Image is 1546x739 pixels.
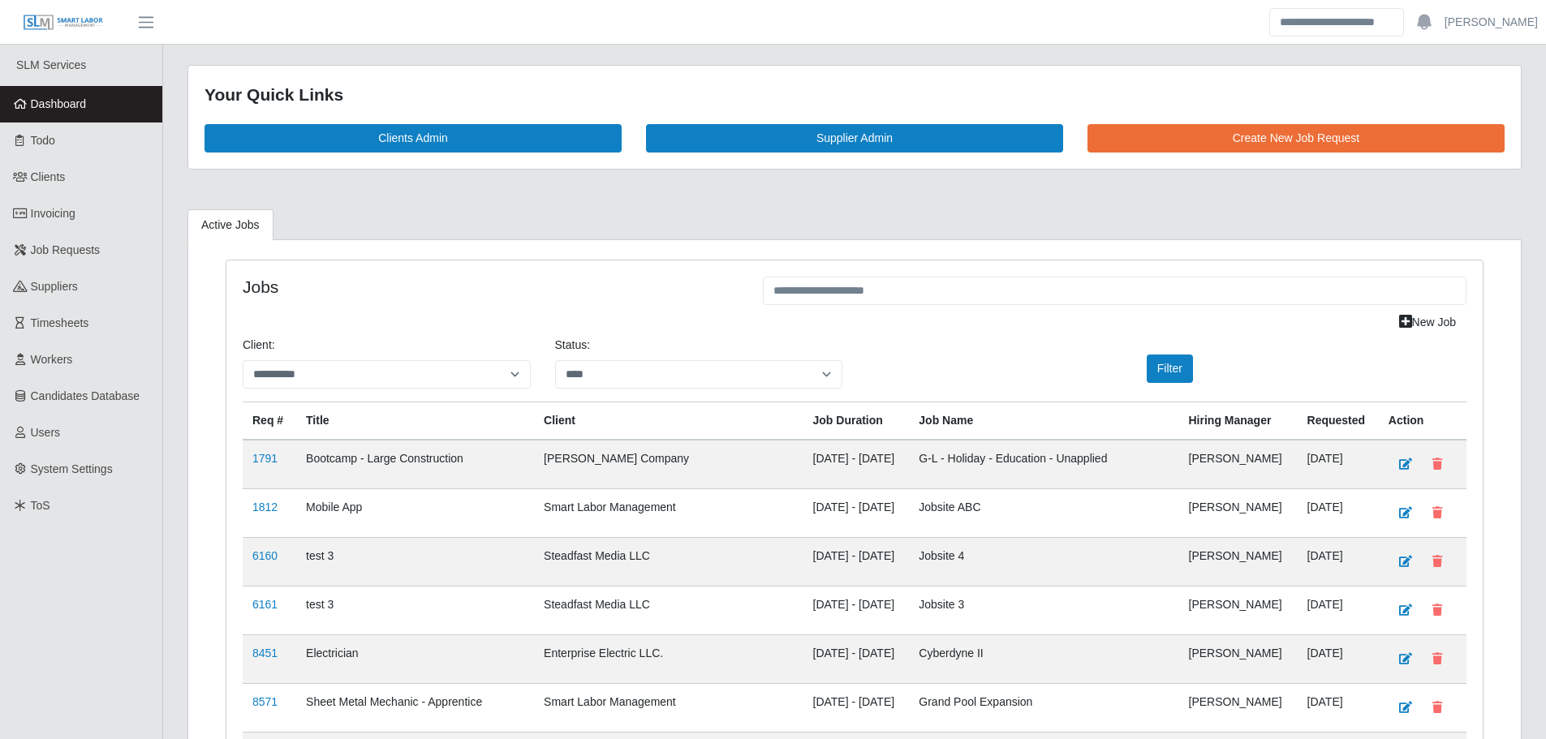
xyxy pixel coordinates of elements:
span: Dashboard [31,97,87,110]
td: [PERSON_NAME] [1179,634,1298,683]
span: Users [31,426,61,439]
td: Cyberdyne II [909,634,1178,683]
td: [DATE] [1298,440,1379,489]
td: G-L - Holiday - Education - Unapplied [909,440,1178,489]
span: Job Requests [31,243,101,256]
h4: Jobs [243,277,739,297]
a: Create New Job Request [1087,124,1505,153]
td: Steadfast Media LLC [534,537,803,586]
td: [PERSON_NAME] [1179,488,1298,537]
td: [DATE] [1298,586,1379,634]
td: [PERSON_NAME] [1179,586,1298,634]
td: [DATE] - [DATE] [803,537,910,586]
a: Supplier Admin [646,124,1063,153]
th: Job Name [909,402,1178,440]
td: [DATE] - [DATE] [803,586,910,634]
td: Bootcamp - Large Construction [296,440,534,489]
td: [DATE] - [DATE] [803,683,910,732]
td: Smart Labor Management [534,488,803,537]
span: Timesheets [31,316,89,329]
span: Suppliers [31,280,78,293]
span: Invoicing [31,207,75,220]
td: [DATE] - [DATE] [803,440,910,489]
td: Steadfast Media LLC [534,586,803,634]
td: Jobsite 4 [909,537,1178,586]
a: 6161 [252,598,278,611]
span: Workers [31,353,73,366]
td: [PERSON_NAME] [1179,537,1298,586]
span: Clients [31,170,66,183]
td: Electrician [296,634,534,683]
td: [DATE] [1298,634,1379,683]
span: Todo [31,134,55,147]
div: Your Quick Links [205,82,1505,108]
th: Title [296,402,534,440]
th: Hiring Manager [1179,402,1298,440]
td: Jobsite 3 [909,586,1178,634]
span: System Settings [31,462,113,475]
td: [DATE] - [DATE] [803,488,910,537]
td: test 3 [296,537,534,586]
td: Enterprise Electric LLC. [534,634,803,683]
a: [PERSON_NAME] [1445,14,1538,31]
td: Grand Pool Expansion [909,683,1178,732]
td: [DATE] [1298,683,1379,732]
a: 6160 [252,549,278,562]
img: SLM Logo [23,14,104,32]
td: [DATE] - [DATE] [803,634,910,683]
a: 1791 [252,452,278,465]
span: Candidates Database [31,389,140,402]
td: [PERSON_NAME] [1179,683,1298,732]
td: Mobile App [296,488,534,537]
td: [PERSON_NAME] [1179,440,1298,489]
button: Filter [1147,354,1193,383]
label: Status: [555,337,591,354]
th: Job Duration [803,402,910,440]
a: Active Jobs [187,209,273,241]
td: test 3 [296,586,534,634]
a: New Job [1389,308,1466,337]
th: Req # [243,402,296,440]
td: Jobsite ABC [909,488,1178,537]
input: Search [1269,8,1404,37]
label: Client: [243,337,275,354]
span: ToS [31,499,50,512]
th: Requested [1298,402,1379,440]
th: Client [534,402,803,440]
td: [PERSON_NAME] Company [534,440,803,489]
td: [DATE] [1298,488,1379,537]
td: Sheet Metal Mechanic - Apprentice [296,683,534,732]
a: 1812 [252,501,278,513]
td: Smart Labor Management [534,683,803,732]
td: [DATE] [1298,537,1379,586]
th: Action [1379,402,1466,440]
a: Clients Admin [205,124,622,153]
span: SLM Services [16,58,86,71]
a: 8451 [252,647,278,660]
a: 8571 [252,695,278,708]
